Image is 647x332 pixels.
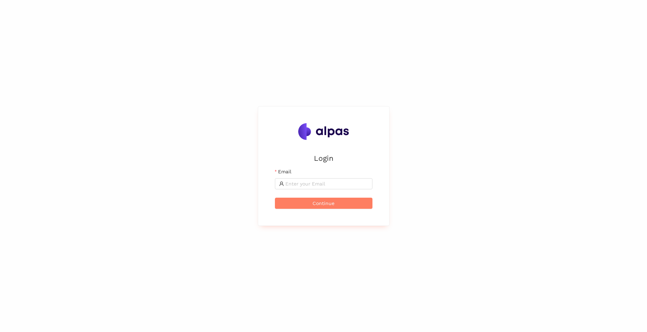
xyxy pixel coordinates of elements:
[275,198,372,209] button: Continue
[313,199,334,207] span: Continue
[275,152,372,164] h2: Login
[275,168,291,175] label: Email
[285,180,368,188] input: Email
[298,123,349,140] img: Alpas.ai Logo
[279,181,284,186] span: user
